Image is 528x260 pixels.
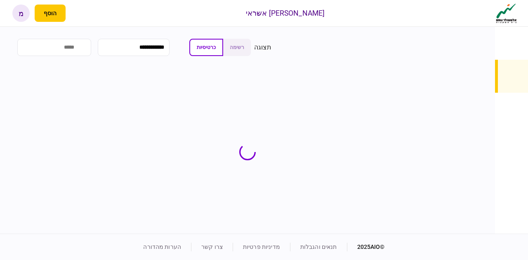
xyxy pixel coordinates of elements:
div: [PERSON_NAME] אשראי [246,8,325,19]
button: פתח רשימת התראות [71,5,88,22]
div: תצוגה [254,42,272,52]
span: רשימה [230,45,244,50]
button: רשימה [223,39,251,56]
img: client company logo [494,3,519,23]
span: כרטיסיות [197,45,216,50]
a: צרו קשר [201,244,223,250]
button: מ [12,5,30,22]
button: פתח תפריט להוספת לקוח [35,5,66,22]
a: תנאים והגבלות [300,244,337,250]
a: הערות מהדורה [143,244,181,250]
div: © 2025 AIO [347,243,385,251]
button: כרטיסיות [189,39,223,56]
a: מדיניות פרטיות [243,244,280,250]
